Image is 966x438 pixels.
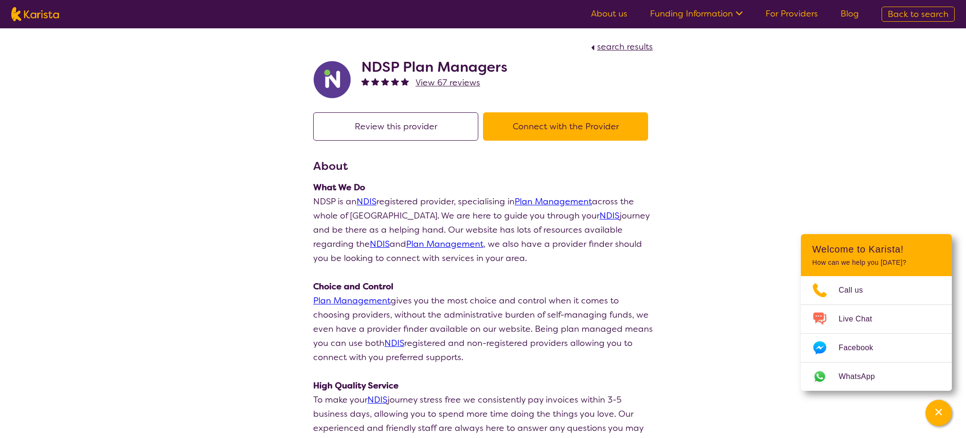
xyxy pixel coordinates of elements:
[361,77,369,85] img: fullstar
[313,112,478,141] button: Review this provider
[650,8,743,19] a: Funding Information
[361,59,508,76] h2: NDSP Plan Managers
[801,362,952,391] a: Web link opens in a new tab.
[888,8,949,20] span: Back to search
[766,8,818,19] a: For Providers
[801,234,952,391] div: Channel Menu
[313,281,393,292] strong: Choice and Control
[839,341,884,355] span: Facebook
[839,370,886,384] span: WhatsApp
[406,238,483,250] a: Plan Management
[483,121,653,132] a: Connect with the Provider
[401,77,409,85] img: fullstar
[313,158,653,175] h3: About
[416,76,480,90] a: View 67 reviews
[882,7,955,22] a: Back to search
[313,380,399,391] strong: High Quality Service
[839,312,883,326] span: Live Chat
[812,244,941,255] h2: Welcome to Karista!
[600,210,619,221] a: NDIS
[812,259,941,267] p: How can we help you [DATE]?
[515,196,592,207] a: Plan Management
[483,112,648,141] button: Connect with the Provider
[11,7,59,21] img: Karista logo
[841,8,859,19] a: Blog
[371,77,379,85] img: fullstar
[367,394,387,405] a: NDIS
[313,294,653,364] p: gives you the most choice and control when it comes to choosing providers, without the administra...
[313,194,653,265] p: NDSP is an registered provider, specialising in across the whole of [GEOGRAPHIC_DATA]. We are her...
[381,77,389,85] img: fullstar
[313,295,391,306] a: Plan Management
[839,283,874,297] span: Call us
[313,121,483,132] a: Review this provider
[313,182,365,193] strong: What We Do
[384,337,404,349] a: NDIS
[416,77,480,88] span: View 67 reviews
[357,196,376,207] a: NDIS
[591,8,627,19] a: About us
[391,77,399,85] img: fullstar
[589,41,653,52] a: search results
[597,41,653,52] span: search results
[313,61,351,99] img: ryxpuxvt8mh1enfatjpo.png
[370,238,390,250] a: NDIS
[925,400,952,426] button: Channel Menu
[801,276,952,391] ul: Choose channel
